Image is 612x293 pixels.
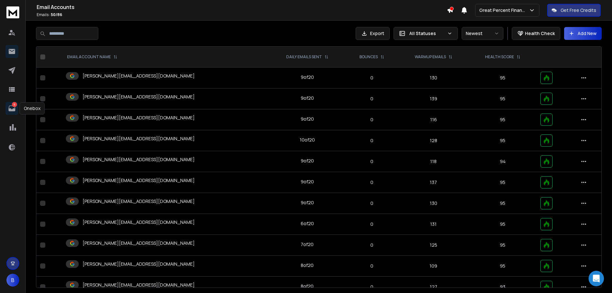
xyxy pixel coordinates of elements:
[398,68,469,88] td: 130
[301,158,314,164] div: 9 of 20
[301,262,314,269] div: 8 of 20
[462,27,503,40] button: Newest
[589,271,604,286] div: Open Intercom Messenger
[12,102,17,107] p: 5
[83,282,195,288] p: [PERSON_NAME][EMAIL_ADDRESS][DOMAIN_NAME]
[485,54,514,60] p: HEALTH SCORE
[398,256,469,277] td: 109
[301,95,314,101] div: 9 of 20
[469,151,537,172] td: 94
[469,172,537,193] td: 95
[350,179,394,186] p: 0
[398,109,469,130] td: 116
[359,54,378,60] p: BOUNCES
[6,274,19,287] button: B
[547,4,601,17] button: Get Free Credits
[469,214,537,235] td: 95
[51,12,62,17] span: 50 / 86
[512,27,560,40] button: Health Check
[350,200,394,206] p: 0
[561,7,596,14] p: Get Free Credits
[301,179,314,185] div: 9 of 20
[469,68,537,88] td: 95
[350,137,394,144] p: 0
[350,242,394,248] p: 0
[67,54,117,60] div: EMAIL ACCOUNT NAME
[398,130,469,151] td: 128
[479,7,529,14] p: Great Percent Finance
[398,151,469,172] td: 118
[469,193,537,214] td: 95
[301,199,314,206] div: 9 of 20
[37,12,447,17] p: Emails :
[83,135,195,142] p: [PERSON_NAME][EMAIL_ADDRESS][DOMAIN_NAME]
[398,214,469,235] td: 131
[398,172,469,193] td: 137
[469,235,537,256] td: 95
[301,116,314,122] div: 9 of 20
[83,156,195,163] p: [PERSON_NAME][EMAIL_ADDRESS][DOMAIN_NAME]
[409,30,445,37] p: All Statuses
[469,130,537,151] td: 95
[83,73,195,79] p: [PERSON_NAME][EMAIL_ADDRESS][DOMAIN_NAME]
[83,219,195,225] p: [PERSON_NAME][EMAIL_ADDRESS][DOMAIN_NAME]
[20,102,45,114] div: Onebox
[301,74,314,80] div: 9 of 20
[350,284,394,290] p: 0
[469,88,537,109] td: 95
[398,193,469,214] td: 130
[83,240,195,246] p: [PERSON_NAME][EMAIL_ADDRESS][DOMAIN_NAME]
[356,27,390,40] button: Export
[83,198,195,205] p: [PERSON_NAME][EMAIL_ADDRESS][DOMAIN_NAME]
[564,27,602,40] button: Add New
[301,283,314,289] div: 8 of 20
[350,96,394,102] p: 0
[350,116,394,123] p: 0
[415,54,446,60] p: WARMUP EMAILS
[469,256,537,277] td: 95
[350,263,394,269] p: 0
[301,220,314,227] div: 6 of 20
[350,75,394,81] p: 0
[350,158,394,165] p: 0
[350,221,394,227] p: 0
[6,6,19,18] img: logo
[398,88,469,109] td: 139
[300,137,315,143] div: 10 of 20
[301,241,314,248] div: 7 of 20
[398,235,469,256] td: 125
[286,54,322,60] p: DAILY EMAILS SENT
[83,114,195,121] p: [PERSON_NAME][EMAIL_ADDRESS][DOMAIN_NAME]
[83,177,195,184] p: [PERSON_NAME][EMAIL_ADDRESS][DOMAIN_NAME]
[5,102,18,115] a: 5
[83,261,195,267] p: [PERSON_NAME][EMAIL_ADDRESS][DOMAIN_NAME]
[83,94,195,100] p: [PERSON_NAME][EMAIL_ADDRESS][DOMAIN_NAME]
[469,109,537,130] td: 95
[37,3,447,11] h1: Email Accounts
[525,30,555,37] p: Health Check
